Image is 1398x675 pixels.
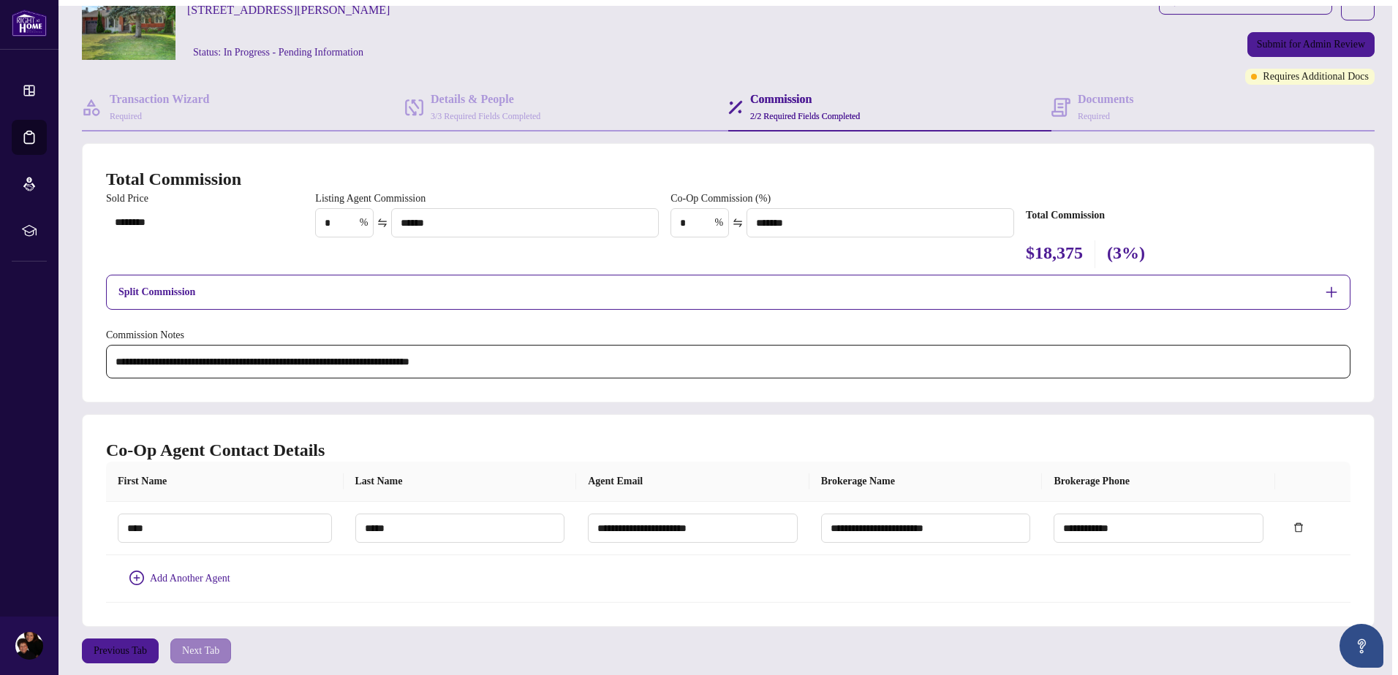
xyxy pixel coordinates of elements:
span: 2/2 Required Fields Completed [750,111,860,121]
th: First Name [106,462,344,502]
h4: Transaction Wizard [110,91,209,108]
span: Required [110,111,142,121]
h2: Co-op Agent Contact Details [106,438,1350,462]
h2: (3%) [1107,241,1145,269]
th: Brokerage Phone [1042,462,1275,502]
span: Split Commission [118,286,195,297]
img: logo [12,9,47,37]
label: Commission Notes [106,327,1350,343]
span: Add Another Agent [150,573,230,584]
span: 3/3 Required Fields Completed [431,111,540,121]
span: Required [1078,111,1110,121]
h2: $18,375 [1026,241,1083,269]
span: swap [733,218,743,228]
span: Requires Additional Docs [1263,69,1369,85]
label: Co-Op Commission (%) [670,191,1014,207]
img: Profile Icon [15,632,43,660]
span: Submit for Admin Review [1257,33,1365,56]
div: Split Commission [106,275,1350,310]
button: Open asap [1340,624,1383,668]
h2: Total Commission [106,167,1350,191]
h5: Total Commission [1026,207,1350,224]
button: Submit for Admin Review [1247,32,1375,57]
h4: Documents [1078,91,1133,108]
span: [STREET_ADDRESS][PERSON_NAME] [187,1,390,19]
th: Agent Email [576,462,809,502]
span: plus-circle [129,571,144,585]
th: Last Name [344,462,577,502]
h4: Details & People [431,91,540,108]
label: Sold Price [106,191,303,207]
th: Brokerage Name [809,462,1043,502]
span: In Progress - Pending Information [224,47,363,58]
h4: Commission [750,91,860,108]
button: Previous Tab [82,638,159,663]
span: Next Tab [182,639,219,663]
span: swap [377,218,388,228]
span: plus [1325,286,1338,299]
button: Add Another Agent [118,567,242,590]
span: Previous Tab [94,639,147,663]
div: Status: [187,45,369,60]
button: Next Tab [170,638,231,663]
span: delete [1293,522,1304,533]
label: Listing Agent Commission [315,191,659,207]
